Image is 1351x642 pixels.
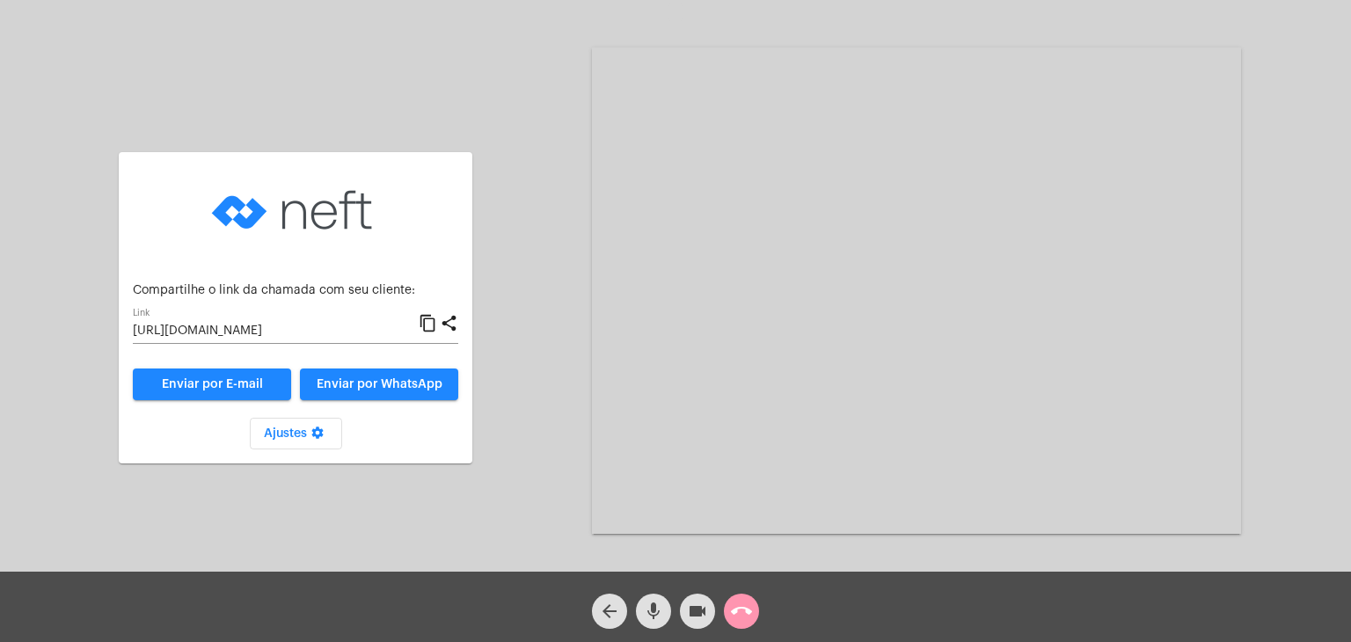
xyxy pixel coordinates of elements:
button: Ajustes [250,418,342,449]
mat-icon: call_end [731,601,752,622]
span: Enviar por WhatsApp [317,378,442,390]
mat-icon: arrow_back [599,601,620,622]
p: Compartilhe o link da chamada com seu cliente: [133,284,458,297]
span: Ajustes [264,427,328,440]
mat-icon: content_copy [419,313,437,334]
img: logo-neft-novo-2.png [208,166,383,254]
button: Enviar por WhatsApp [300,368,458,400]
mat-icon: share [440,313,458,334]
mat-icon: videocam [687,601,708,622]
span: Enviar por E-mail [162,378,263,390]
mat-icon: settings [307,426,328,447]
a: Enviar por E-mail [133,368,291,400]
mat-icon: mic [643,601,664,622]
